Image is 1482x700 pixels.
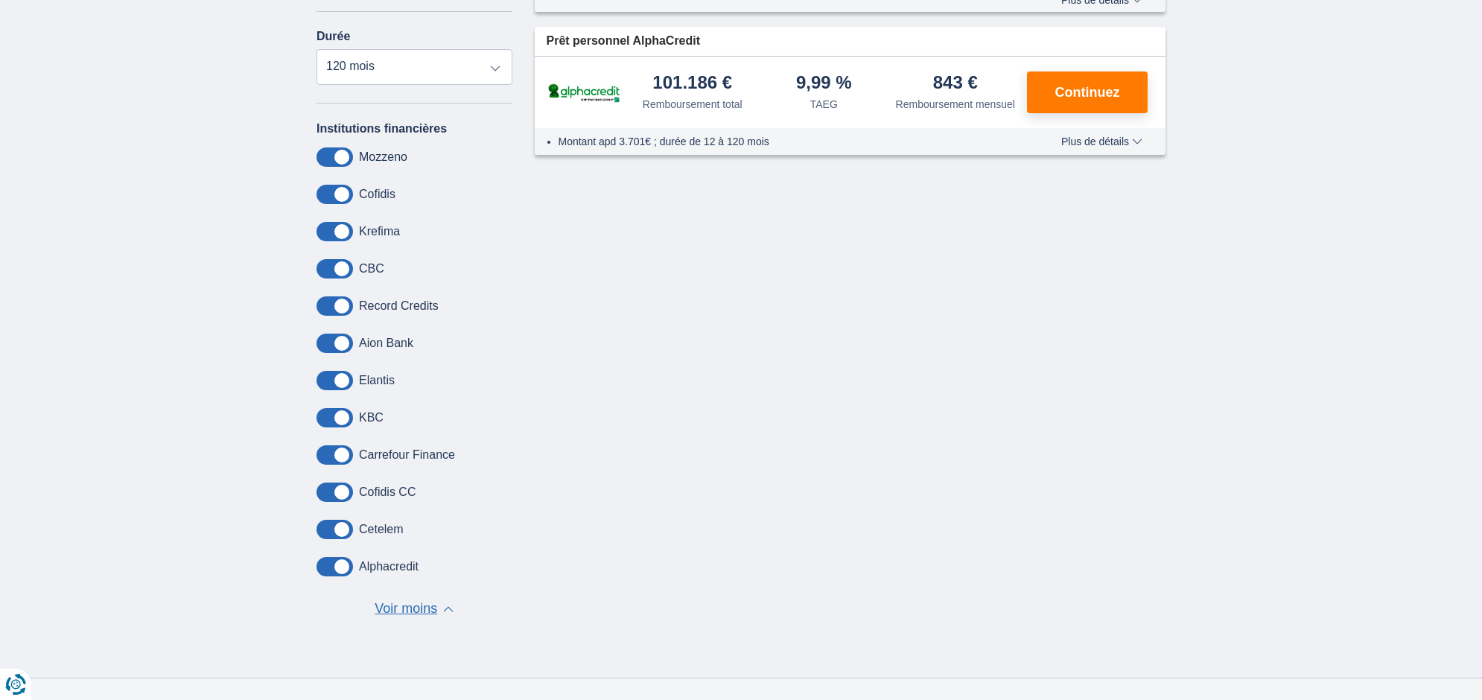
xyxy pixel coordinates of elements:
[359,448,455,462] label: Carrefour Finance
[547,81,621,104] img: pret personnel AlphaCredit
[359,560,419,573] label: Alphacredit
[643,97,742,112] div: Remboursement total
[359,262,384,276] label: CBC
[796,74,852,94] div: 9,99 %
[375,599,437,619] span: Voir moins
[810,97,838,112] div: TAEG
[359,188,395,201] label: Cofidis
[359,337,413,350] label: Aion Bank
[933,74,978,94] div: 843 €
[370,599,458,620] button: Voir moins ▲
[547,33,701,50] span: Prêt personnel AlphaCredit
[359,150,407,164] label: Mozzeno
[317,30,350,43] label: Durée
[1027,71,1148,113] button: Continuez
[443,606,454,612] span: ▲
[559,134,1018,149] li: Montant apd 3.701€ ; durée de 12 à 120 mois
[359,374,395,387] label: Elantis
[652,74,732,94] div: 101.186 €
[317,122,447,136] label: Institutions financières
[359,299,439,313] label: Record Credits
[359,225,400,238] label: Krefima
[1061,136,1142,147] span: Plus de détails
[359,411,384,424] label: KBC
[1050,136,1154,147] button: Plus de détails
[896,97,1015,112] div: Remboursement mensuel
[1055,86,1120,99] span: Continuez
[359,486,416,499] label: Cofidis CC
[359,523,404,536] label: Cetelem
